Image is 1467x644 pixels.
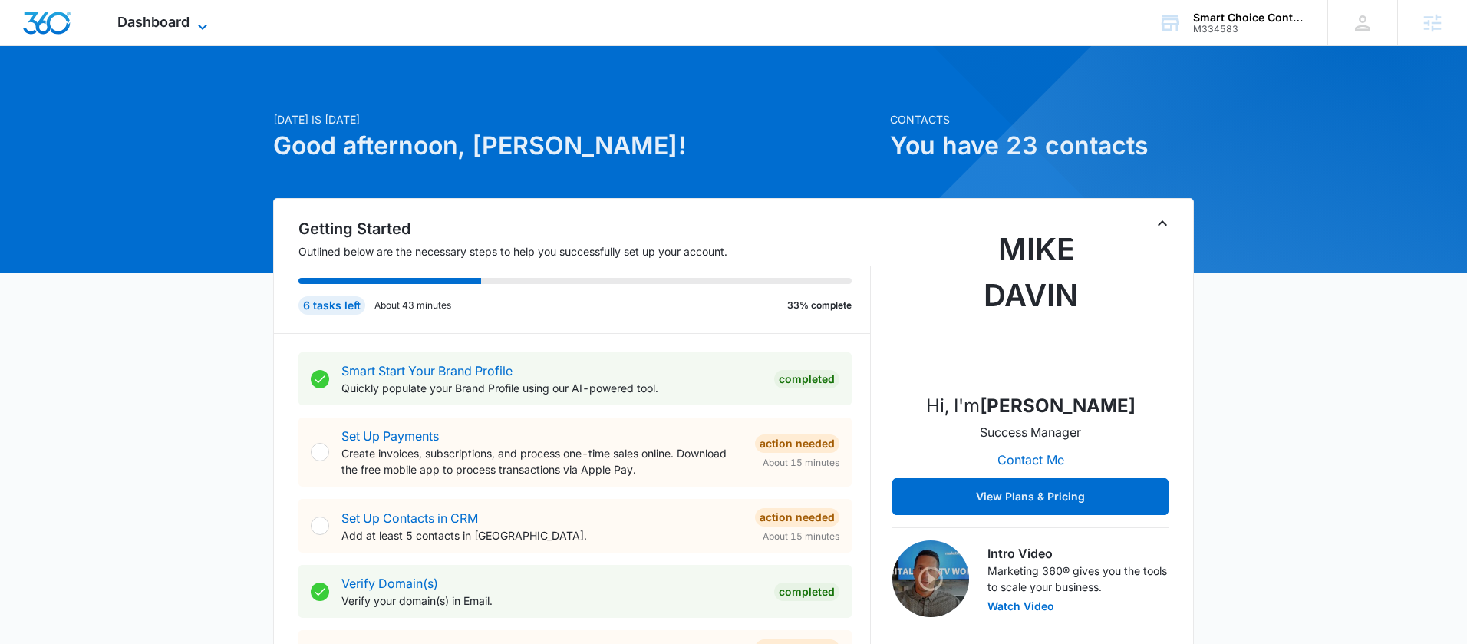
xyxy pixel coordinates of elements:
[763,530,839,543] span: About 15 minutes
[926,392,1136,420] p: Hi, I'm
[298,217,871,240] h2: Getting Started
[987,601,1054,612] button: Watch Video
[341,510,478,526] a: Set Up Contacts in CRM
[341,445,743,477] p: Create invoices, subscriptions, and process one-time sales online. Download the free mobile app t...
[755,508,839,527] div: Action Needed
[298,243,871,259] p: Outlined below are the necessary steps to help you successfully set up your account.
[341,363,513,378] a: Smart Start Your Brand Profile
[787,299,852,312] p: 33% complete
[117,14,190,30] span: Dashboard
[273,111,881,127] p: [DATE] is [DATE]
[980,423,1081,441] p: Success Manager
[980,395,1136,417] strong: [PERSON_NAME]
[341,576,438,591] a: Verify Domain(s)
[1193,24,1305,35] div: account id
[954,226,1107,380] img: Mike Davin
[374,299,451,312] p: About 43 minutes
[774,583,839,601] div: Completed
[273,127,881,164] h1: Good afternoon, [PERSON_NAME]!
[341,380,762,396] p: Quickly populate your Brand Profile using our AI-powered tool.
[1193,12,1305,24] div: account name
[1153,214,1172,233] button: Toggle Collapse
[763,456,839,470] span: About 15 minutes
[890,127,1194,164] h1: You have 23 contacts
[987,563,1169,595] p: Marketing 360® gives you the tools to scale your business.
[755,434,839,453] div: Action Needed
[774,370,839,388] div: Completed
[890,111,1194,127] p: Contacts
[341,527,743,543] p: Add at least 5 contacts in [GEOGRAPHIC_DATA].
[298,296,365,315] div: 6 tasks left
[341,428,439,444] a: Set Up Payments
[892,478,1169,515] button: View Plans & Pricing
[341,593,762,609] p: Verify your domain(s) in Email.
[982,441,1080,478] button: Contact Me
[987,544,1169,563] h3: Intro Video
[892,540,969,617] img: Intro Video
